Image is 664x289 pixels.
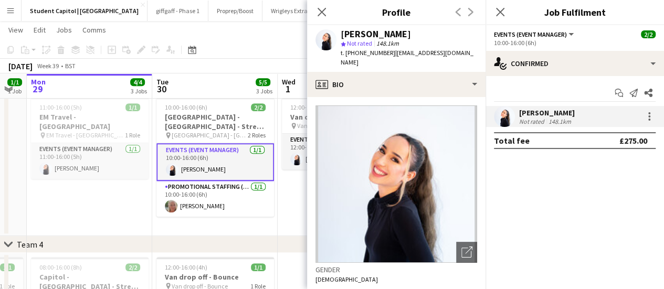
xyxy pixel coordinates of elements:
[8,87,22,95] div: 1 Job
[125,103,140,111] span: 1/1
[56,25,72,35] span: Jobs
[130,78,145,86] span: 4/4
[131,87,147,95] div: 3 Jobs
[546,117,573,125] div: 148.1km
[262,1,317,21] button: Wrigleys Extra
[374,39,401,47] span: 148.1km
[248,131,266,139] span: 2 Roles
[172,131,248,139] span: [GEOGRAPHIC_DATA] - [GEOGRAPHIC_DATA] - Street Team
[341,49,473,66] span: | [EMAIL_ADDRESS][DOMAIN_NAME]
[39,263,82,271] span: 08:00-16:00 (8h)
[78,23,110,37] a: Comms
[156,181,274,217] app-card-role: Promotional Staffing (Brand Ambassadors)1/110:00-16:00 (6h)[PERSON_NAME]
[17,239,43,250] div: Team 4
[282,134,399,169] app-card-role: Events (Event Manager)1/112:00-16:00 (4h)[PERSON_NAME]
[22,1,147,21] button: Student Capitol | [GEOGRAPHIC_DATA]
[486,51,664,76] div: Confirmed
[282,97,399,169] app-job-card: 12:00-16:00 (4h)1/1Van drop off - Bounce Van drop off - Bounce1 RoleEvents (Event Manager)1/112:0...
[315,275,378,283] span: [DEMOGRAPHIC_DATA]
[35,62,61,70] span: Week 39
[156,77,168,87] span: Tue
[290,103,333,111] span: 12:00-16:00 (4h)
[256,78,270,86] span: 5/5
[165,103,207,111] span: 10:00-16:00 (6h)
[34,25,46,35] span: Edit
[31,112,149,131] h3: EM Travel - [GEOGRAPHIC_DATA]
[29,83,46,95] span: 29
[619,135,647,146] div: £275.00
[31,77,46,87] span: Mon
[494,30,567,38] span: Events (Event Manager)
[29,23,50,37] a: Edit
[46,131,125,139] span: EM Travel - [GEOGRAPHIC_DATA]
[165,263,207,271] span: 12:00-16:00 (4h)
[641,30,656,38] span: 2/2
[156,97,274,217] app-job-card: 10:00-16:00 (6h)2/2[GEOGRAPHIC_DATA] - [GEOGRAPHIC_DATA] - Street Team [GEOGRAPHIC_DATA] - [GEOGR...
[456,242,477,263] div: Open photos pop-in
[82,25,106,35] span: Comms
[256,87,272,95] div: 3 Jobs
[156,143,274,181] app-card-role: Events (Event Manager)1/110:00-16:00 (6h)[PERSON_NAME]
[347,39,372,47] span: Not rated
[519,117,546,125] div: Not rated
[494,30,575,38] button: Events (Event Manager)
[494,135,530,146] div: Total fee
[8,61,33,71] div: [DATE]
[156,272,274,282] h3: Van drop off - Bounce
[31,97,149,179] app-job-card: 11:00-16:00 (5h)1/1EM Travel - [GEOGRAPHIC_DATA] EM Travel - [GEOGRAPHIC_DATA]1 RoleEvents (Event...
[341,49,395,57] span: t. [PHONE_NUMBER]
[282,112,399,122] h3: Van drop off - Bounce
[39,103,82,111] span: 11:00-16:00 (5h)
[251,103,266,111] span: 2/2
[494,39,656,47] div: 10:00-16:00 (6h)
[31,143,149,179] app-card-role: Events (Event Manager)1/111:00-16:00 (5h)[PERSON_NAME]
[125,131,140,139] span: 1 Role
[251,263,266,271] span: 1/1
[519,108,575,117] div: [PERSON_NAME]
[341,29,411,39] div: [PERSON_NAME]
[125,263,140,271] span: 2/2
[282,77,296,87] span: Wed
[156,112,274,131] h3: [GEOGRAPHIC_DATA] - [GEOGRAPHIC_DATA] - Street Team
[280,83,296,95] span: 1
[307,72,486,97] div: Bio
[8,25,23,35] span: View
[65,62,76,70] div: BST
[147,1,208,21] button: giffgaff - Phase 1
[4,23,27,37] a: View
[315,105,477,263] img: Crew avatar or photo
[7,78,22,86] span: 1/1
[486,5,664,19] h3: Job Fulfilment
[208,1,262,21] button: Proprep/Boost
[297,122,353,130] span: Van drop off - Bounce
[307,5,486,19] h3: Profile
[52,23,76,37] a: Jobs
[155,83,168,95] span: 30
[315,265,477,274] h3: Gender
